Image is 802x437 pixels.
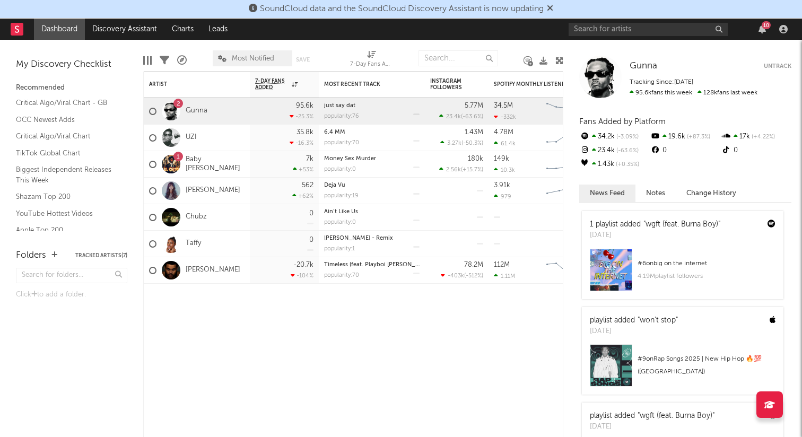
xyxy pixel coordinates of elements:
[324,129,420,135] div: 6.4 MM
[302,182,313,189] div: 562
[324,129,345,135] a: 6.4 MM
[542,125,589,151] svg: Chart title
[465,102,483,109] div: 5.77M
[34,19,85,40] a: Dashboard
[186,213,207,222] a: Chubz
[324,246,355,252] div: popularity: 1
[324,81,404,88] div: Most Recent Track
[186,186,240,195] a: [PERSON_NAME]
[615,134,639,140] span: -3.09 %
[297,129,313,136] div: 35.8k
[494,140,516,147] div: 61.4k
[446,167,461,173] span: 2.56k
[590,326,678,337] div: [DATE]
[582,249,783,299] a: #6onbig on the internet4.19Mplaylist followers
[463,141,482,146] span: -50.3 %
[676,185,747,202] button: Change History
[590,230,720,241] div: [DATE]
[293,261,313,268] div: -20.7k
[324,140,359,146] div: popularity: 70
[685,134,710,140] span: +87.3 %
[643,221,720,228] a: "wgft (feat. Burna Boy)"
[635,185,676,202] button: Notes
[324,235,420,241] div: Whim Whammie - Remix
[16,147,117,159] a: TikTok Global Chart
[324,156,376,162] a: Money Sex Murder
[296,102,313,109] div: 95.6k
[569,23,728,36] input: Search for artists
[750,134,775,140] span: +4.22 %
[186,239,201,248] a: Taffy
[494,155,509,162] div: 149k
[177,45,187,76] div: A&R Pipeline
[16,249,46,262] div: Folders
[590,315,678,326] div: playlist added
[16,58,127,71] div: My Discovery Checklist
[324,220,356,225] div: popularity: 0
[232,55,274,62] span: Most Notified
[638,257,775,270] div: # 6 on big on the internet
[764,61,791,72] button: Untrack
[164,19,201,40] a: Charts
[494,193,511,200] div: 979
[16,289,127,301] div: Click to add a folder.
[160,45,169,76] div: Filters
[590,422,714,432] div: [DATE]
[324,103,355,109] a: just say dat
[324,193,359,199] div: popularity: 19
[149,81,229,88] div: Artist
[419,50,498,66] input: Search...
[186,133,197,142] a: UZI
[260,5,544,13] span: SoundCloud data and the SoundCloud Discovery Assistant is now updating
[759,25,766,33] button: 10
[439,113,483,120] div: ( )
[16,208,117,220] a: YouTube Hottest Videos
[630,62,657,71] span: Gunna
[290,139,313,146] div: -16.3 %
[324,156,420,162] div: Money Sex Murder
[463,167,482,173] span: +15.7 %
[638,317,678,324] a: "won't stop"
[201,19,235,40] a: Leads
[582,344,783,395] a: #9onRap Songs 2025 | New Hip Hop 🔥💯 ([GEOGRAPHIC_DATA])
[16,82,127,94] div: Recommended
[324,262,420,268] div: Timeless (feat. Playboi Carti & Doechii) - Remix
[464,261,483,268] div: 78.2M
[579,158,650,171] div: 1.43k
[324,209,358,215] a: Ain’t Like Us
[638,270,775,283] div: 4.19M playlist followers
[309,210,313,217] div: 0
[468,155,483,162] div: 180k
[447,141,461,146] span: 3.27k
[650,130,720,144] div: 19.6k
[324,182,420,188] div: Deja Vu
[615,148,639,154] span: -63.6 %
[446,114,461,120] span: 23.4k
[638,353,775,378] div: # 9 on Rap Songs 2025 | New Hip Hop 🔥💯 ([GEOGRAPHIC_DATA])
[542,178,589,204] svg: Chart title
[186,266,240,275] a: [PERSON_NAME]
[463,114,482,120] span: -63.6 %
[579,144,650,158] div: 23.4k
[16,97,117,109] a: Critical Algo/Viral Chart - GB
[494,261,510,268] div: 112M
[324,273,359,278] div: popularity: 70
[579,130,650,144] div: 34.2k
[630,90,692,96] span: 95.6k fans this week
[440,139,483,146] div: ( )
[542,151,589,178] svg: Chart title
[762,21,771,29] div: 10
[324,235,393,241] a: [PERSON_NAME] - Remix
[590,219,720,230] div: 1 playlist added
[494,102,513,109] div: 34.5M
[439,166,483,173] div: ( )
[324,209,420,215] div: Ain’t Like Us
[255,78,289,91] span: 7-Day Fans Added
[465,129,483,136] div: 1.43M
[350,45,393,76] div: 7-Day Fans Added (7-Day Fans Added)
[16,130,117,142] a: Critical Algo/Viral Chart
[85,19,164,40] a: Discovery Assistant
[448,273,464,279] span: -403k
[350,58,393,71] div: 7-Day Fans Added (7-Day Fans Added)
[721,144,791,158] div: 0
